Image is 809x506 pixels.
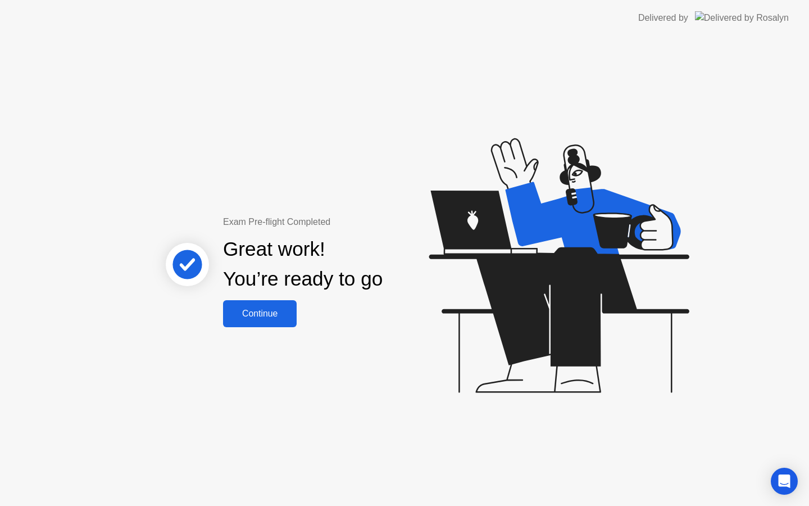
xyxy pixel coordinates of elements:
button: Continue [223,300,297,327]
div: Open Intercom Messenger [771,468,798,495]
div: Continue [226,309,293,319]
div: Exam Pre-flight Completed [223,215,455,229]
div: Great work! You’re ready to go [223,234,383,294]
div: Delivered by [638,11,688,25]
img: Delivered by Rosalyn [695,11,789,24]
